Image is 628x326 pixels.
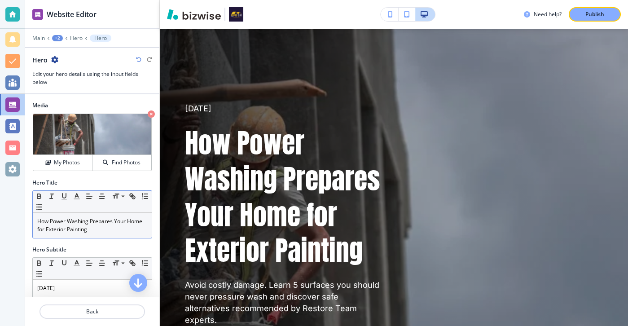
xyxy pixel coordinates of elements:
button: Publish [569,7,621,22]
h2: Hero Title [32,179,57,187]
p: [DATE] [185,103,383,115]
button: Back [40,304,145,319]
button: Find Photos [92,155,151,171]
img: editor icon [32,9,43,20]
p: [DATE] [37,284,147,292]
img: Bizwise Logo [167,9,221,20]
button: Hero [70,35,83,41]
button: +2 [52,35,63,41]
h2: Website Editor [47,9,97,20]
h4: My Photos [54,159,80,167]
h2: Hero Subtitle [32,246,66,254]
h4: Find Photos [112,159,141,167]
p: Back [40,308,144,316]
img: Your Logo [229,7,243,22]
button: Hero [90,35,111,42]
p: Avoid costly damage. Learn 5 surfaces you should never pressure wash and discover safe alternativ... [185,279,383,326]
p: Publish [585,10,604,18]
h2: Hero [32,55,48,65]
h3: Need help? [534,10,562,18]
div: My PhotosFind Photos [32,113,152,172]
p: How Power Washing Prepares Your Home for Exterior Painting [37,217,147,233]
button: My Photos [33,155,92,171]
p: Hero [94,35,107,41]
h2: Media [32,101,152,110]
button: Main [32,35,45,41]
p: How Power Washing Prepares Your Home for Exterior Painting [185,125,383,269]
h3: Edit your hero details using the input fields below [32,70,152,86]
